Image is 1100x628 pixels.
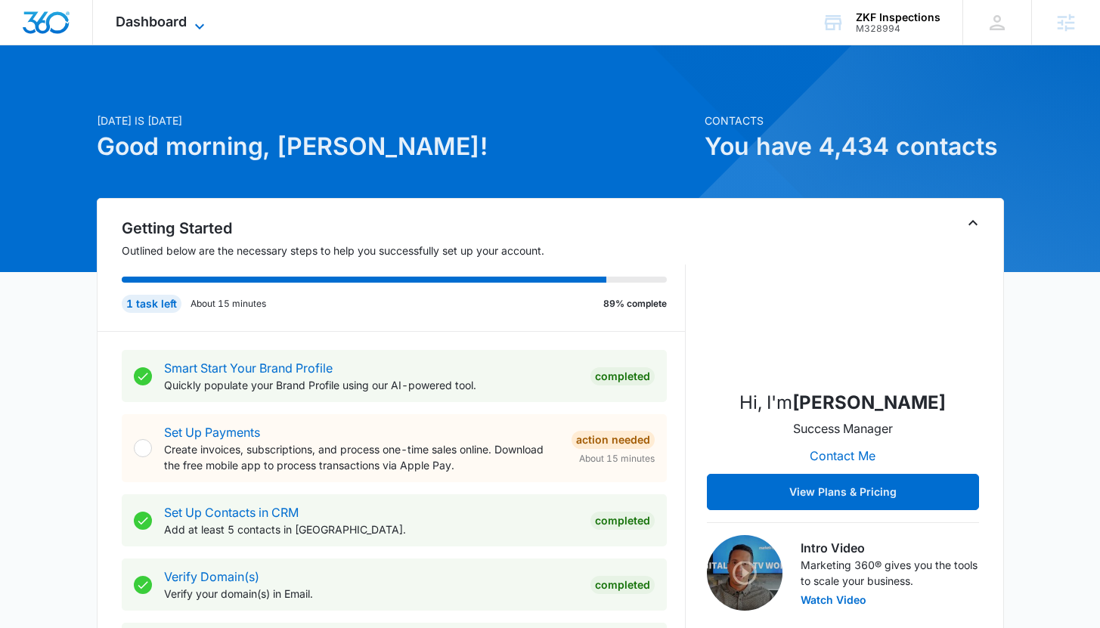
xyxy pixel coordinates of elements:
[801,539,979,557] h3: Intro Video
[590,576,655,594] div: Completed
[97,113,696,128] p: [DATE] is [DATE]
[707,474,979,510] button: View Plans & Pricing
[122,243,686,258] p: Outlined below are the necessary steps to help you successfully set up your account.
[856,23,940,34] div: account id
[164,441,559,473] p: Create invoices, subscriptions, and process one-time sales online. Download the free mobile app t...
[964,214,982,232] button: Toggle Collapse
[164,569,259,584] a: Verify Domain(s)
[590,512,655,530] div: Completed
[590,367,655,385] div: Completed
[122,217,686,240] h2: Getting Started
[739,389,946,416] p: Hi, I'm
[164,377,578,393] p: Quickly populate your Brand Profile using our AI-powered tool.
[164,586,578,602] p: Verify your domain(s) in Email.
[572,431,655,449] div: Action Needed
[164,521,578,537] p: Add at least 5 contacts in [GEOGRAPHIC_DATA].
[793,419,893,438] p: Success Manager
[97,128,696,165] h1: Good morning, [PERSON_NAME]!
[705,128,1004,165] h1: You have 4,434 contacts
[795,438,891,474] button: Contact Me
[164,425,260,440] a: Set Up Payments
[801,595,866,605] button: Watch Video
[801,557,979,589] p: Marketing 360® gives you the tools to scale your business.
[116,14,187,29] span: Dashboard
[767,226,919,377] img: Cole Rouse
[579,452,655,466] span: About 15 minutes
[164,505,299,520] a: Set Up Contacts in CRM
[191,297,266,311] p: About 15 minutes
[856,11,940,23] div: account name
[122,295,181,313] div: 1 task left
[164,360,333,376] a: Smart Start Your Brand Profile
[705,113,1004,128] p: Contacts
[707,535,782,611] img: Intro Video
[603,297,667,311] p: 89% complete
[792,391,946,413] strong: [PERSON_NAME]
